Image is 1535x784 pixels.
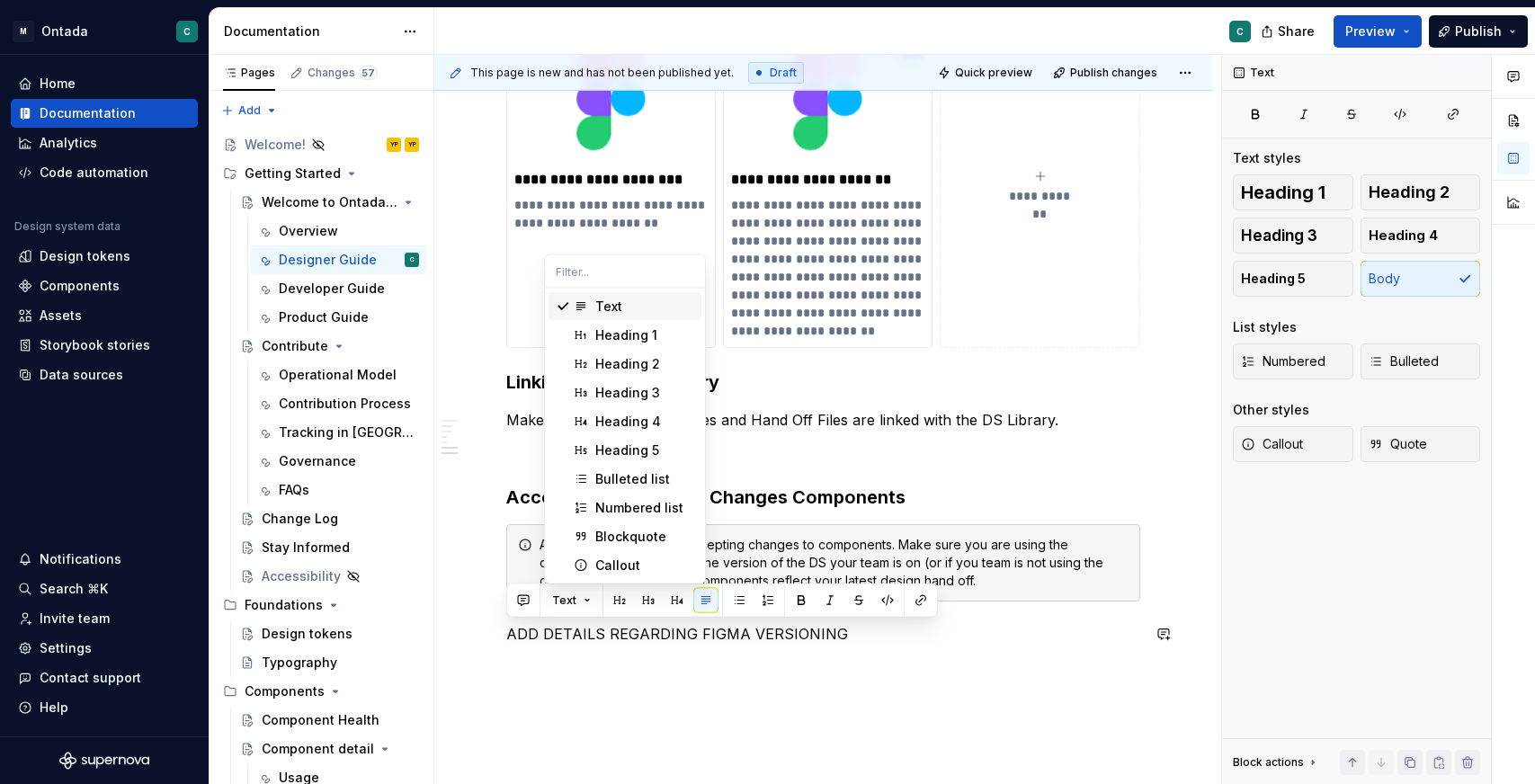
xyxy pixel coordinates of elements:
[506,623,1140,645] p: ADD DETAILS REGARDING FIGMA VERSIONING
[1241,270,1306,288] span: Heading 5
[40,550,121,568] div: Notifications
[262,740,374,758] div: Component detail
[1241,352,1325,370] span: Numbered
[250,274,426,303] a: Developer Guide
[359,66,378,80] span: 57
[40,610,110,628] div: Invite team
[1233,750,1320,775] div: Block actions
[506,485,1140,510] h3: Accepting Component Changes Components
[410,251,415,269] div: C
[40,639,92,657] div: Settings
[595,413,661,431] div: Heading 4
[279,423,415,441] div: Tracking in [GEOGRAPHIC_DATA]
[545,289,705,584] div: Filter...
[1233,149,1301,167] div: Text styles
[1345,22,1396,40] span: Preview
[1429,15,1528,48] button: Publish
[233,332,426,361] a: Contribute
[595,326,657,344] div: Heading 1
[40,366,123,384] div: Data sources
[11,129,198,157] a: Analytics
[250,361,426,389] a: Operational Model
[262,337,328,355] div: Contribute
[262,711,379,729] div: Component Health
[262,654,337,672] div: Typography
[279,481,309,499] div: FAQs
[11,331,198,360] a: Storybook stories
[245,165,341,183] div: Getting Started
[11,301,198,330] a: Assets
[1334,15,1422,48] button: Preview
[1233,343,1353,379] button: Numbered
[216,591,426,619] div: Foundations
[1233,401,1309,419] div: Other styles
[545,255,705,288] input: Filter...
[1233,755,1304,770] div: Block actions
[11,158,198,187] a: Code automation
[40,247,130,265] div: Design tokens
[224,22,394,40] div: Documentation
[41,22,88,40] div: Ontada
[233,533,426,562] a: Stay Informed
[279,308,369,326] div: Product Guide
[279,251,377,269] div: Designer Guide
[1278,22,1315,40] span: Share
[216,98,283,123] button: Add
[245,596,323,614] div: Foundations
[216,677,426,706] div: Components
[552,593,576,608] span: Text
[11,545,198,574] button: Notifications
[731,35,924,164] img: 6acfa362-5e03-40ef-ace8-628530ffcc2e.png
[11,242,198,271] a: Design tokens
[279,222,338,240] div: Overview
[40,164,148,182] div: Code automation
[233,706,426,735] a: Component Health
[933,60,1040,85] button: Quick preview
[11,575,198,603] button: Search ⌘K
[11,361,198,389] a: Data sources
[390,136,398,154] div: YP
[250,245,426,274] a: Designer GuideC
[595,499,683,517] div: Numbered list
[1369,227,1438,245] span: Heading 4
[279,395,411,413] div: Contribution Process
[1361,174,1481,210] button: Heading 2
[11,272,198,300] a: Components
[40,580,108,598] div: Search ⌘K
[40,104,136,122] div: Documentation
[40,669,141,687] div: Contact support
[250,217,426,245] a: Overview
[11,99,198,128] a: Documentation
[4,12,205,50] button: MOntadaC
[1369,183,1450,201] span: Heading 2
[233,562,426,591] a: Accessibility
[14,219,120,234] div: Design system data
[279,280,385,298] div: Developer Guide
[514,35,708,164] img: 29bea8e0-e411-4d82-8f72-3606838d9029.png
[245,682,325,700] div: Components
[11,693,198,722] button: Help
[308,66,378,80] div: Changes
[250,476,426,504] a: FAQs
[11,634,198,663] a: Settings
[11,664,198,692] button: Contact support
[506,370,1140,395] h3: Linking to the DS Library
[544,588,599,613] button: Text
[250,303,426,332] a: Product Guide
[233,188,426,217] a: Welcome to Ontada Design System
[216,130,426,159] a: Welcome!YPYP
[1361,218,1481,254] button: Heading 4
[262,567,341,585] div: Accessibility
[11,69,198,98] a: Home
[216,159,426,188] div: Getting Started
[470,66,734,80] span: This page is new and has not been published yet.
[13,21,34,42] div: M
[233,504,426,533] a: Change Log
[1048,60,1165,85] button: Publish changes
[1241,183,1325,201] span: Heading 1
[595,528,666,546] div: Blockquote
[1233,261,1353,297] button: Heading 5
[1070,66,1157,80] span: Publish changes
[1233,318,1297,336] div: List styles
[40,699,68,717] div: Help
